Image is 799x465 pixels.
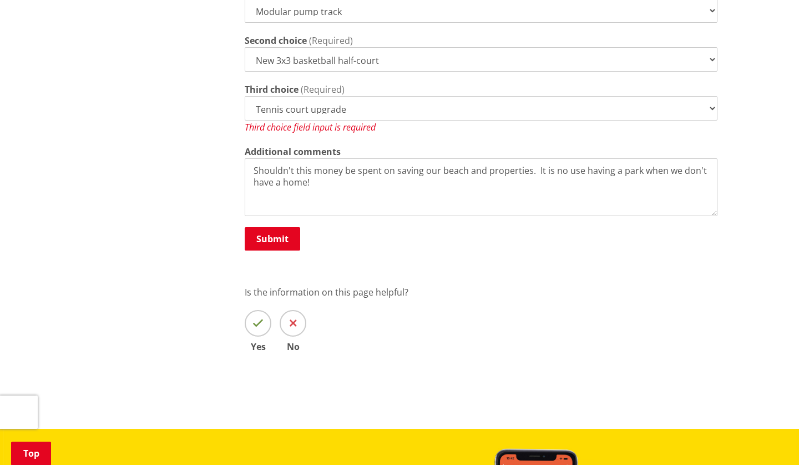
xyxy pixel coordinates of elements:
iframe: Messenger Launcher [748,418,788,458]
span: (Required) [309,34,353,47]
span: No [280,342,306,351]
p: Is the information on this page helpful? [245,286,717,299]
label: Additional comments [245,145,341,158]
div: Third choice field input is required [245,121,717,134]
span: Yes [245,342,271,351]
span: (Required) [301,83,345,96]
button: Submit [245,227,300,251]
label: Second choice [245,34,307,47]
a: Top [11,442,51,465]
label: Third choice [245,83,299,96]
